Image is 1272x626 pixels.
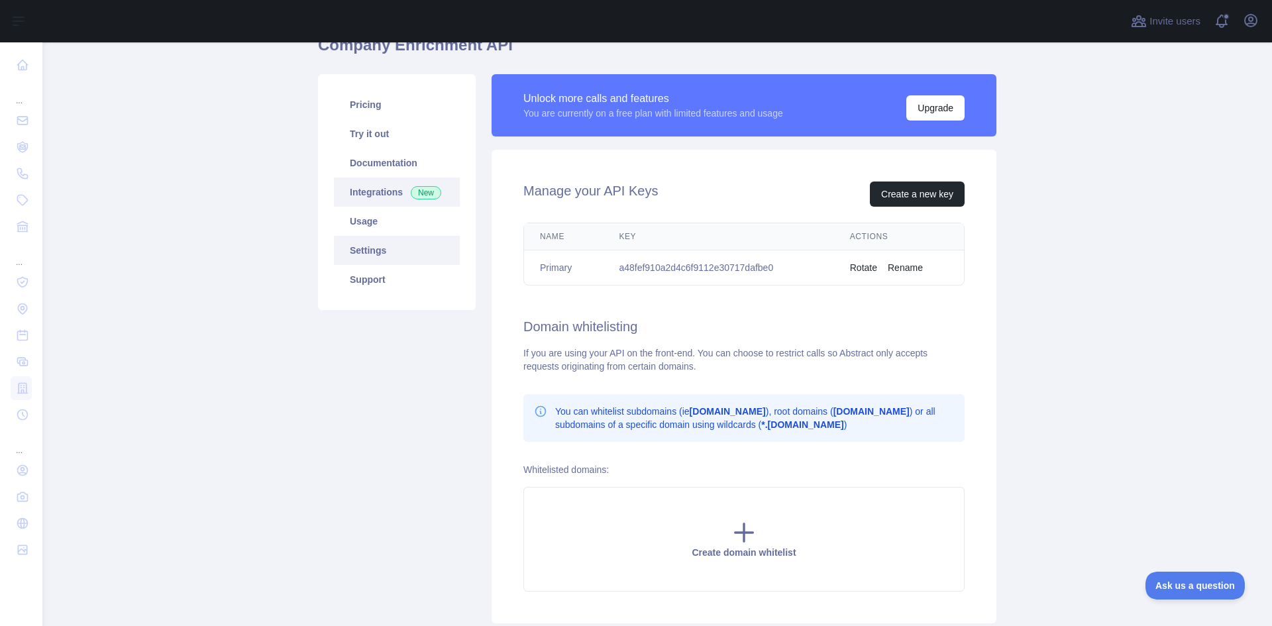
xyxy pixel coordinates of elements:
h2: Domain whitelisting [523,317,965,336]
a: Try it out [334,119,460,148]
div: Unlock more calls and features [523,91,783,107]
div: ... [11,241,32,268]
b: [DOMAIN_NAME] [833,406,910,417]
span: Create domain whitelist [692,547,796,558]
th: Name [524,223,603,250]
h1: Company Enrichment API [318,34,996,66]
a: Usage [334,207,460,236]
a: Support [334,265,460,294]
iframe: Toggle Customer Support [1145,572,1245,600]
th: Actions [834,223,964,250]
button: Rotate [850,261,877,274]
button: Create a new key [870,182,965,207]
span: New [411,186,441,199]
button: Rename [888,261,923,274]
a: Pricing [334,90,460,119]
td: a48fef910a2d4c6f9112e30717dafbe0 [603,250,833,286]
a: Integrations New [334,178,460,207]
div: ... [11,429,32,456]
h2: Manage your API Keys [523,182,658,207]
a: Documentation [334,148,460,178]
th: Key [603,223,833,250]
p: You can whitelist subdomains (ie ), root domains ( ) or all subdomains of a specific domain using... [555,405,954,431]
button: Upgrade [906,95,965,121]
b: *.[DOMAIN_NAME] [761,419,843,430]
a: Settings [334,236,460,265]
div: ... [11,79,32,106]
label: Whitelisted domains: [523,464,609,475]
div: You are currently on a free plan with limited features and usage [523,107,783,120]
td: Primary [524,250,603,286]
b: [DOMAIN_NAME] [690,406,766,417]
div: If you are using your API on the front-end. You can choose to restrict calls so Abstract only acc... [523,346,965,373]
span: Invite users [1149,14,1200,29]
button: Invite users [1128,11,1203,32]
